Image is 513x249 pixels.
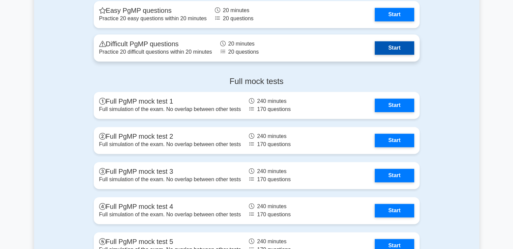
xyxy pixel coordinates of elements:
[375,204,414,217] a: Start
[375,169,414,182] a: Start
[94,77,420,86] h4: Full mock tests
[375,8,414,21] a: Start
[375,41,414,55] a: Start
[375,99,414,112] a: Start
[375,134,414,147] a: Start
